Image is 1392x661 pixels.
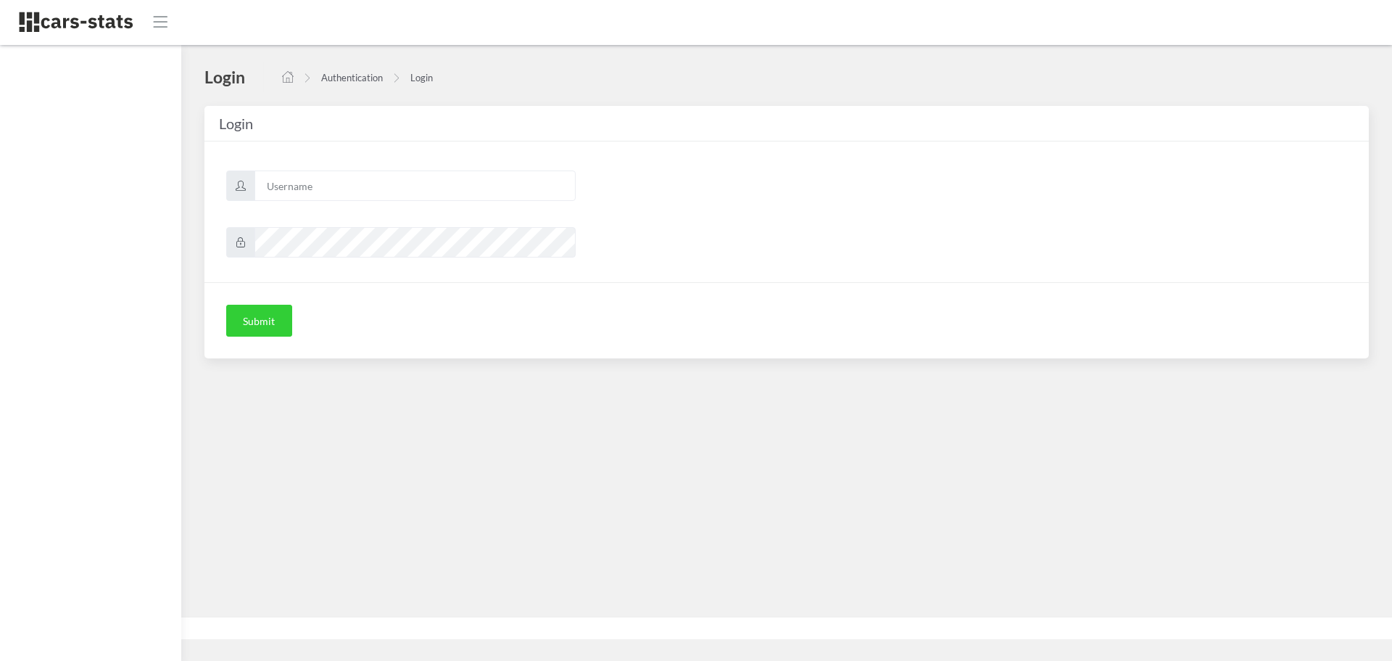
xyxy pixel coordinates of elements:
img: navbar brand [18,11,134,33]
a: Login [410,72,433,83]
a: Authentication [321,72,383,83]
span: Login [219,115,253,132]
button: Submit [226,305,292,337]
h4: Login [204,66,245,88]
input: Username [254,171,576,201]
